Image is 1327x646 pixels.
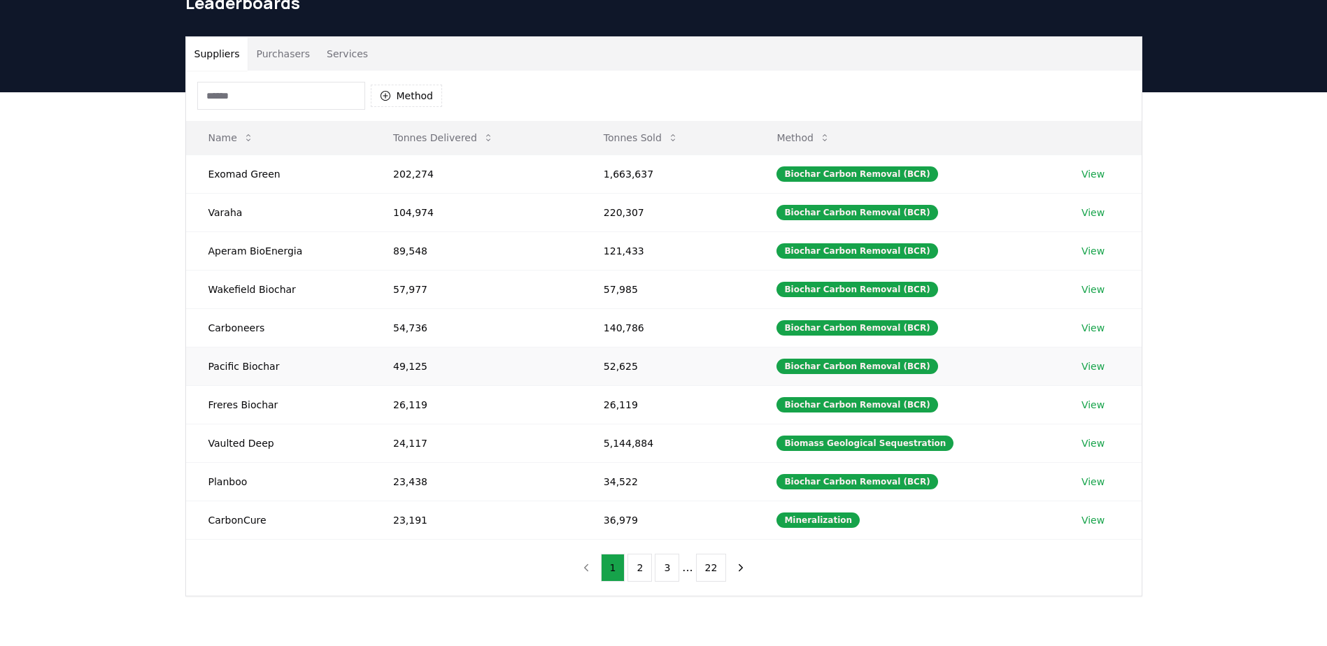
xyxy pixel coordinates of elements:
div: Biochar Carbon Removal (BCR) [776,359,937,374]
a: View [1081,359,1105,373]
button: Tonnes Sold [592,124,690,152]
button: Method [765,124,842,152]
button: 1 [601,554,625,582]
td: Exomad Green [186,155,371,193]
a: View [1081,167,1105,181]
button: Suppliers [186,37,248,71]
td: 36,979 [581,501,755,539]
button: next page [729,554,753,582]
td: Wakefield Biochar [186,270,371,308]
td: Pacific Biochar [186,347,371,385]
td: 140,786 [581,308,755,347]
button: Purchasers [248,37,318,71]
a: View [1081,244,1105,258]
button: 22 [696,554,727,582]
td: 54,736 [371,308,581,347]
div: Biomass Geological Sequestration [776,436,953,451]
td: 23,191 [371,501,581,539]
td: Aperam BioEnergia [186,231,371,270]
a: View [1081,398,1105,412]
td: Freres Biochar [186,385,371,424]
button: Name [197,124,265,152]
a: View [1081,321,1105,335]
button: Services [318,37,376,71]
div: Biochar Carbon Removal (BCR) [776,243,937,259]
a: View [1081,282,1105,296]
td: Varaha [186,193,371,231]
td: 23,438 [371,462,581,501]
td: 57,977 [371,270,581,308]
td: 220,307 [581,193,755,231]
button: 2 [627,554,652,582]
td: 104,974 [371,193,581,231]
td: 34,522 [581,462,755,501]
td: 26,119 [371,385,581,424]
td: 1,663,637 [581,155,755,193]
div: Mineralization [776,512,860,528]
td: 49,125 [371,347,581,385]
td: Carboneers [186,308,371,347]
td: 202,274 [371,155,581,193]
td: 52,625 [581,347,755,385]
td: 57,985 [581,270,755,308]
a: View [1081,475,1105,489]
button: 3 [655,554,679,582]
td: 89,548 [371,231,581,270]
button: Method [371,85,443,107]
td: CarbonCure [186,501,371,539]
td: Planboo [186,462,371,501]
a: View [1081,206,1105,220]
div: Biochar Carbon Removal (BCR) [776,474,937,489]
div: Biochar Carbon Removal (BCR) [776,320,937,336]
td: Vaulted Deep [186,424,371,462]
div: Biochar Carbon Removal (BCR) [776,205,937,220]
button: Tonnes Delivered [382,124,505,152]
a: View [1081,436,1105,450]
a: View [1081,513,1105,527]
li: ... [682,559,693,576]
td: 5,144,884 [581,424,755,462]
td: 24,117 [371,424,581,462]
div: Biochar Carbon Removal (BCR) [776,397,937,412]
div: Biochar Carbon Removal (BCR) [776,166,937,182]
div: Biochar Carbon Removal (BCR) [776,282,937,297]
td: 121,433 [581,231,755,270]
td: 26,119 [581,385,755,424]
